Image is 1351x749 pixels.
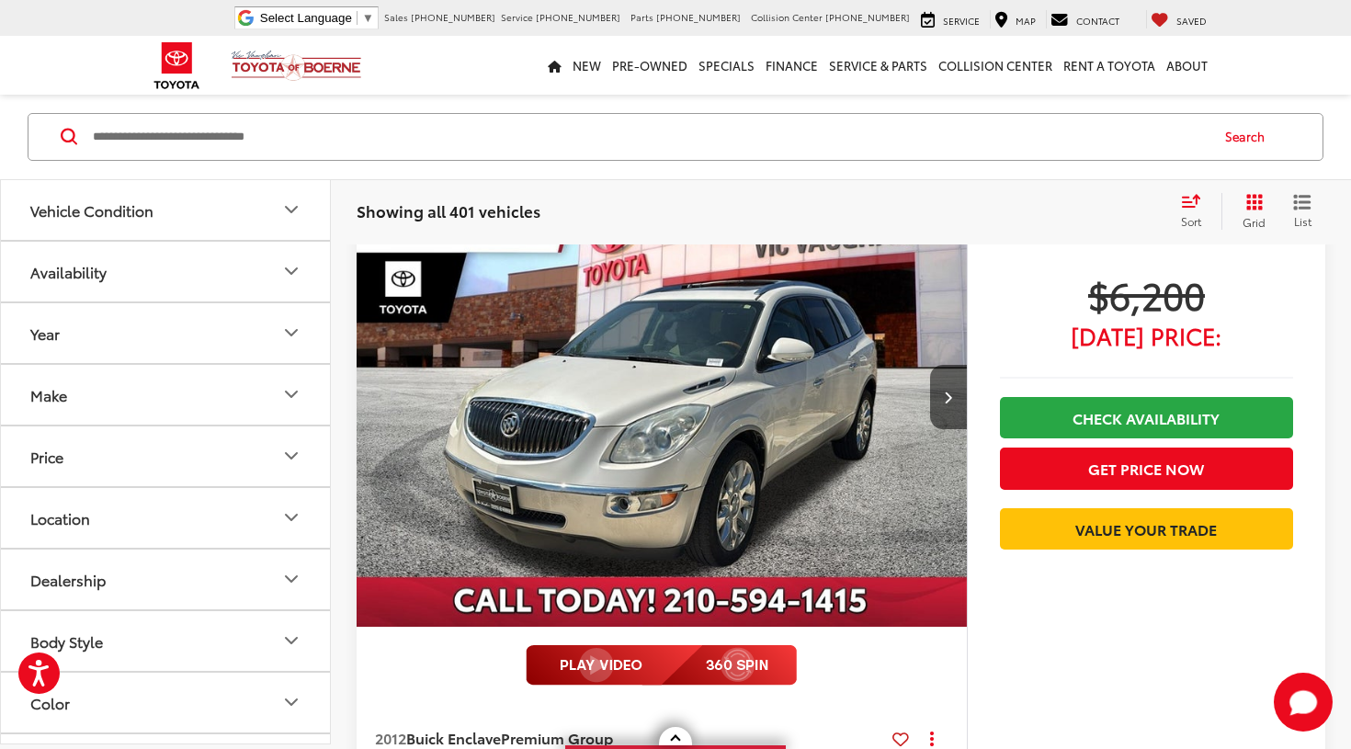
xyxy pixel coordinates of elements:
[1016,14,1036,28] span: Map
[990,10,1040,28] a: Map
[30,448,63,465] div: Price
[357,199,540,221] span: Showing all 401 vehicles
[916,10,984,28] a: Service
[1172,193,1221,230] button: Select sort value
[823,36,933,95] a: Service & Parts: Opens in a new tab
[30,263,107,280] div: Availability
[1,303,332,363] button: YearYear
[1161,36,1213,95] a: About
[30,571,106,588] div: Dealership
[375,728,885,748] a: 2012Buick EnclavePremium Group
[280,383,302,405] div: Make
[943,14,980,28] span: Service
[142,36,211,96] img: Toyota
[406,727,501,748] span: Buick Enclave
[930,365,967,429] button: Next image
[354,168,967,627] a: 2012 Buick Enclave Premium Group2012 Buick Enclave Premium Group2012 Buick Enclave Premium Group2...
[280,322,302,344] div: Year
[30,509,90,527] div: Location
[1,426,332,486] button: PricePrice
[933,36,1058,95] a: Collision Center
[91,115,1208,159] input: Search by Make, Model, or Keyword
[1000,397,1293,438] a: Check Availability
[1221,193,1279,230] button: Grid View
[1243,214,1266,230] span: Grid
[1000,508,1293,550] a: Value Your Trade
[280,630,302,652] div: Body Style
[1,488,332,548] button: LocationLocation
[930,731,934,745] span: dropdown dots
[411,10,495,24] span: [PHONE_NUMBER]
[280,506,302,528] div: Location
[567,36,607,95] a: New
[1,242,332,301] button: AvailabilityAvailability
[260,11,374,25] a: Select Language​
[1,611,332,671] button: Body StyleBody Style
[1146,10,1211,28] a: My Saved Vehicles
[1000,326,1293,345] span: [DATE] Price:
[1076,14,1119,28] span: Contact
[751,10,823,24] span: Collision Center
[362,11,374,25] span: ▼
[501,10,533,24] span: Service
[656,10,741,24] span: [PHONE_NUMBER]
[1,365,332,425] button: MakeMake
[1181,213,1201,229] span: Sort
[1293,213,1311,229] span: List
[1046,10,1124,28] a: Contact
[1208,114,1291,160] button: Search
[354,168,967,628] img: 2012 Buick Enclave Premium Group
[1274,673,1333,732] svg: Start Chat
[1176,14,1207,28] span: Saved
[231,50,362,82] img: Vic Vaughan Toyota of Boerne
[630,10,653,24] span: Parts
[280,260,302,282] div: Availability
[354,168,967,627] div: 2012 Buick Enclave Premium Group 0
[1000,271,1293,317] span: $6,200
[536,10,620,24] span: [PHONE_NUMBER]
[1,550,332,609] button: DealershipDealership
[30,324,60,342] div: Year
[1058,36,1161,95] a: Rent a Toyota
[526,645,797,686] img: full motion video
[260,11,352,25] span: Select Language
[1000,448,1293,489] button: Get Price Now
[1274,673,1333,732] button: Toggle Chat Window
[760,36,823,95] a: Finance
[825,10,910,24] span: [PHONE_NUMBER]
[501,727,613,748] span: Premium Group
[1,673,332,732] button: ColorColor
[30,201,153,219] div: Vehicle Condition
[280,568,302,590] div: Dealership
[30,632,103,650] div: Body Style
[1,180,332,240] button: Vehicle ConditionVehicle Condition
[30,386,67,403] div: Make
[607,36,693,95] a: Pre-Owned
[30,694,70,711] div: Color
[375,727,406,748] span: 2012
[280,199,302,221] div: Vehicle Condition
[280,445,302,467] div: Price
[693,36,760,95] a: Specials
[280,691,302,713] div: Color
[384,10,408,24] span: Sales
[542,36,567,95] a: Home
[1279,193,1325,230] button: List View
